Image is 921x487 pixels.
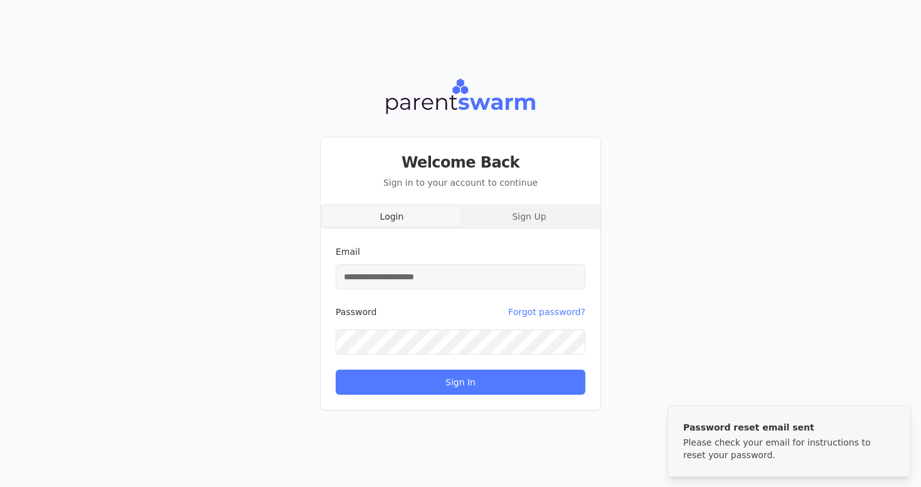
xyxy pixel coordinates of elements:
[683,436,890,461] div: Please check your email for instructions to reset your password.
[336,308,376,316] label: Password
[460,206,598,227] button: Sign Up
[385,77,536,117] img: Parentswarm
[336,176,585,189] p: Sign in to your account to continue
[683,421,890,434] div: Password reset email sent
[508,299,585,324] button: Forgot password?
[336,153,585,173] h3: Welcome Back
[336,247,360,257] label: Email
[323,206,460,227] button: Login
[336,370,585,395] button: Sign In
